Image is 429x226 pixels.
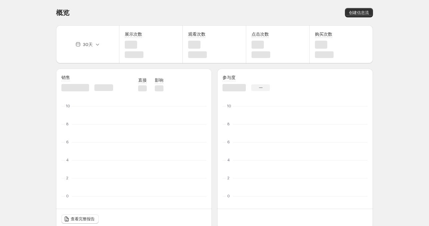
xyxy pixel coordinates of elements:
text: 0 [66,194,69,198]
text: 8 [227,122,230,126]
a: 查看完整报告 [61,214,99,224]
text: 6 [227,140,230,144]
p: 影响 [155,77,163,83]
h3: 观看次数 [188,31,205,37]
h3: 点击次数 [252,31,269,37]
text: 0 [227,194,230,198]
h3: 参与度 [223,74,236,81]
span: 创建信息流 [349,10,369,15]
h3: 展示次数 [125,31,142,37]
button: 创建信息流 [345,8,373,17]
text: 4 [227,158,230,162]
text: 2 [227,176,230,180]
text: 8 [66,122,69,126]
p: 30天 [83,41,93,48]
span: 查看完整报告 [71,216,95,222]
text: 2 [66,176,68,180]
p: 直接 [138,77,147,83]
span: 概览 [56,9,69,17]
text: 6 [66,140,69,144]
text: 10 [66,104,70,108]
text: 10 [227,104,231,108]
h3: 销售 [61,74,70,81]
text: 4 [66,158,69,162]
h3: 购买次数 [315,31,332,37]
